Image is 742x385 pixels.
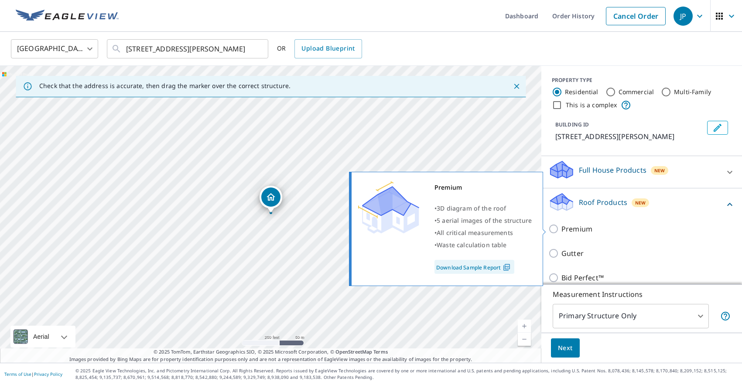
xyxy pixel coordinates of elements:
div: Full House ProductsNew [548,160,735,184]
p: © 2025 Eagle View Technologies, Inc. and Pictometry International Corp. All Rights Reserved. Repo... [75,368,738,381]
input: Search by address or latitude-longitude [126,37,250,61]
span: 5 aerial images of the structure [437,216,532,225]
p: Check that the address is accurate, then drag the marker over the correct structure. [39,82,291,90]
span: 3D diagram of the roof [437,204,506,212]
label: This is a complex [566,101,617,109]
img: EV Logo [16,10,119,23]
a: Privacy Policy [34,371,62,377]
div: JP [674,7,693,26]
span: Upload Blueprint [301,43,355,54]
div: Aerial [31,326,52,348]
p: BUILDING ID [555,121,589,128]
div: • [434,239,532,251]
span: Waste calculation table [437,241,506,249]
div: OR [277,39,362,58]
span: New [635,199,646,206]
img: Premium [358,181,419,234]
div: Premium [434,181,532,194]
button: Next [551,338,580,358]
div: Primary Structure Only [553,304,709,328]
div: Aerial [10,326,75,348]
p: Full House Products [579,165,646,175]
p: Premium [561,224,592,234]
span: © 2025 TomTom, Earthstar Geographics SIO, © 2025 Microsoft Corporation, © [154,348,388,356]
a: Current Level 17, Zoom In [518,320,531,333]
p: Measurement Instructions [553,289,731,300]
span: All critical measurements [437,228,513,237]
p: Roof Products [579,197,627,208]
div: • [434,227,532,239]
p: Bid Perfect™ [561,273,604,283]
label: Multi-Family [674,88,711,96]
div: Dropped pin, building 1, Residential property, 147 Shore Rd Clinton, CT 06413 [260,186,282,213]
label: Residential [565,88,598,96]
span: Your report will include only the primary structure on the property. For example, a detached gara... [720,311,731,321]
a: OpenStreetMap [335,348,372,355]
button: Close [511,81,522,92]
a: Upload Blueprint [294,39,362,58]
a: Download Sample Report [434,260,514,274]
div: [GEOGRAPHIC_DATA] [11,37,98,61]
a: Current Level 17, Zoom Out [518,333,531,346]
div: • [434,202,532,215]
img: Pdf Icon [501,263,513,271]
div: PROPERTY TYPE [552,76,732,84]
div: Roof ProductsNew [548,192,735,217]
p: | [4,371,62,377]
a: Terms of Use [4,371,31,377]
label: Commercial [619,88,654,96]
p: Gutter [561,248,584,259]
a: Cancel Order [606,7,666,25]
span: Next [558,343,573,354]
div: • [434,215,532,227]
p: [STREET_ADDRESS][PERSON_NAME] [555,131,704,142]
button: Edit building 1 [707,121,728,135]
a: Terms [373,348,388,355]
span: New [654,167,665,174]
